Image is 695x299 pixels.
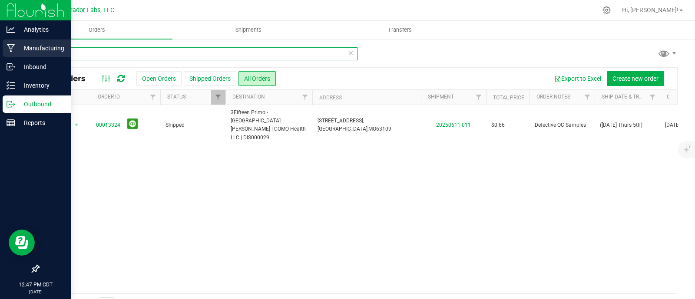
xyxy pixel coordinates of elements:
span: 63109 [376,126,391,132]
iframe: Resource center [9,230,35,256]
span: 3Fifteen Primo - [GEOGRAPHIC_DATA][PERSON_NAME] | COMO Health LLC | DIS000029 [231,108,307,142]
p: 12:47 PM CDT [4,281,67,289]
a: 20250611-011 [436,122,471,128]
span: [GEOGRAPHIC_DATA], [318,126,368,132]
a: Orders [21,21,172,39]
inline-svg: Analytics [7,25,15,34]
a: Filter [211,90,225,105]
th: Address [312,90,421,105]
a: Destination [232,94,265,100]
span: Curador Labs, LLC [63,7,114,14]
inline-svg: Reports [7,118,15,127]
a: 00013324 [96,121,120,129]
button: Export to Excel [549,71,607,86]
button: All Orders [238,71,276,86]
p: Outbound [15,99,67,109]
span: Transfers [376,26,424,34]
span: ([DATE] Thurs 5th) [600,121,642,129]
span: [STREET_ADDRESS], [318,118,364,124]
inline-svg: Manufacturing [7,44,15,53]
input: Search Order ID, Destination, Customer PO... [38,47,358,60]
span: Clear [347,47,354,59]
a: Shipments [172,21,324,39]
inline-svg: Inbound [7,62,15,71]
button: Create new order [607,71,664,86]
a: Filter [298,90,312,105]
a: Shipment [428,94,454,100]
a: Order Notes [536,94,570,100]
a: Transfers [324,21,476,39]
span: Shipped [165,121,220,129]
span: $0.66 [491,121,505,129]
span: select [71,119,82,131]
p: Reports [15,118,67,128]
a: Ship Date & Transporter [602,94,669,100]
span: MO [368,126,376,132]
span: Shipments [224,26,273,34]
p: Manufacturing [15,43,67,53]
inline-svg: Inventory [7,81,15,90]
button: Shipped Orders [184,71,236,86]
span: Hi, [PERSON_NAME]! [622,7,678,13]
div: Manage settings [601,6,612,14]
span: Orders [77,26,117,34]
a: Filter [146,90,160,105]
p: Inventory [15,80,67,91]
p: Analytics [15,24,67,35]
inline-svg: Outbound [7,100,15,108]
p: Inbound [15,62,67,72]
a: Status [167,94,186,100]
p: [DATE] [4,289,67,295]
span: Defective QC Samples [535,121,586,129]
a: Filter [580,90,595,105]
a: Filter [472,90,486,105]
span: Create new order [612,75,659,82]
a: Total Price [493,95,524,101]
a: Filter [645,90,660,105]
button: Open Orders [136,71,182,86]
a: Order ID [98,94,120,100]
